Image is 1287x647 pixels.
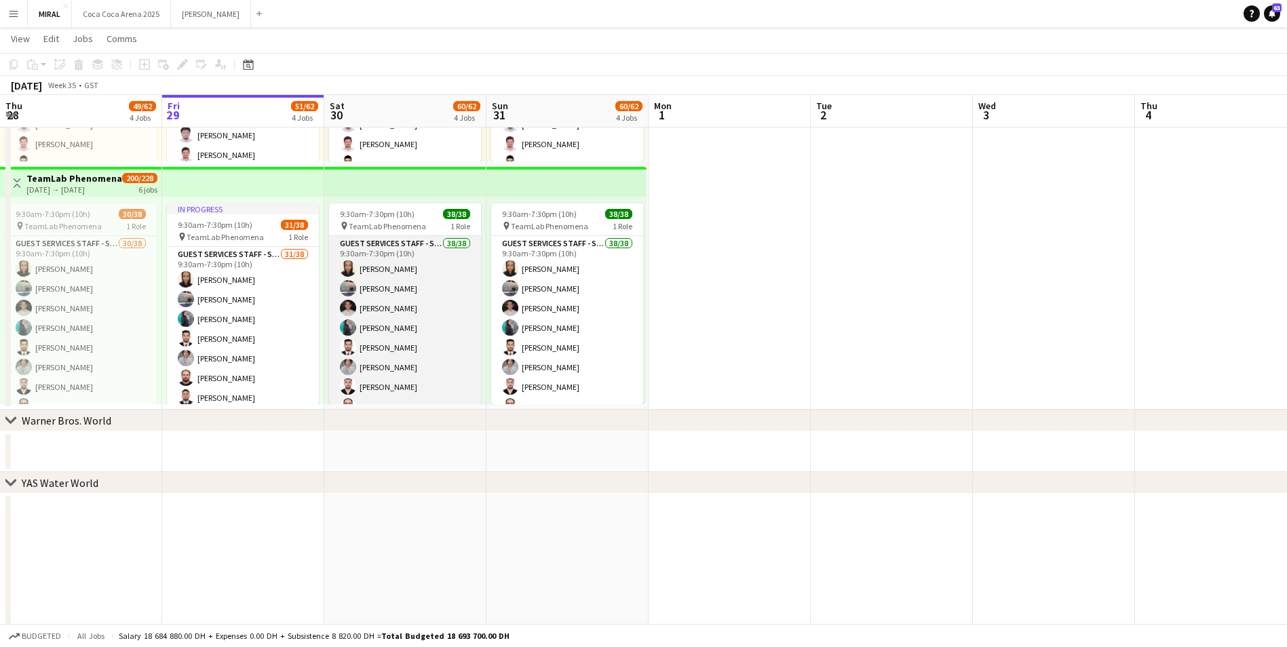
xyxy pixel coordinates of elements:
[291,101,318,111] span: 51/62
[126,221,146,231] span: 1 Role
[5,203,157,404] app-job-card: 9:30am-7:30pm (10h)30/38 TeamLab Phenomena1 RoleGuest Services Staff - Senior30/389:30am-7:30pm (...
[450,221,470,231] span: 1 Role
[129,101,156,111] span: 49/62
[816,100,832,112] span: Tue
[652,107,672,123] span: 1
[328,107,345,123] span: 30
[167,203,319,404] app-job-card: In progress9:30am-7:30pm (10h)31/38 TeamLab Phenomena1 RoleGuest Services Staff - Senior31/389:30...
[511,221,588,231] span: TeamLab Phenomena
[168,100,180,112] span: Fri
[45,80,79,90] span: Week 35
[26,184,122,195] div: [DATE] → [DATE]
[73,33,93,45] span: Jobs
[75,631,107,641] span: All jobs
[613,221,632,231] span: 1 Role
[166,107,180,123] span: 29
[26,172,122,184] h3: TeamLab Phenomena
[443,209,470,219] span: 38/38
[22,414,111,427] div: Warner Bros. World
[119,631,510,641] div: Salary 18 684 880.00 DH + Expenses 0.00 DH + Subsistence 8 820.00 DH =
[67,30,98,47] a: Jobs
[1140,100,1157,112] span: Thu
[329,203,481,404] app-job-card: 9:30am-7:30pm (10h)38/38 TeamLab Phenomena1 RoleGuest Services Staff - Senior38/389:30am-7:30pm (...
[101,30,142,47] a: Comms
[616,113,642,123] div: 4 Jobs
[654,100,672,112] span: Mon
[349,221,426,231] span: TeamLab Phenomena
[7,629,63,644] button: Budgeted
[130,113,155,123] div: 4 Jobs
[138,183,157,195] div: 6 jobs
[615,101,642,111] span: 60/62
[38,30,64,47] a: Edit
[28,1,72,27] button: MIRAL
[453,101,480,111] span: 60/62
[5,100,22,112] span: Thu
[11,33,30,45] span: View
[490,107,508,123] span: 31
[1272,3,1282,12] span: 63
[187,232,264,242] span: TeamLab Phenomena
[22,476,98,490] div: YAS Water World
[43,33,59,45] span: Edit
[1138,107,1157,123] span: 4
[454,113,480,123] div: 4 Jobs
[178,220,252,230] span: 9:30am-7:30pm (10h)
[281,220,308,230] span: 31/38
[978,100,996,112] span: Wed
[72,1,171,27] button: Coca Coca Arena 2025
[1264,5,1280,22] a: 63
[381,631,510,641] span: Total Budgeted 18 693 700.00 DH
[84,80,98,90] div: GST
[171,1,251,27] button: [PERSON_NAME]
[3,107,22,123] span: 28
[119,209,146,219] span: 30/38
[22,631,61,641] span: Budgeted
[340,209,415,219] span: 9:30am-7:30pm (10h)
[502,209,577,219] span: 9:30am-7:30pm (10h)
[605,209,632,219] span: 38/38
[976,107,996,123] span: 3
[16,209,90,219] span: 9:30am-7:30pm (10h)
[492,100,508,112] span: Sun
[288,232,308,242] span: 1 Role
[11,79,42,92] div: [DATE]
[122,173,157,183] span: 200/228
[292,113,318,123] div: 4 Jobs
[491,203,643,404] app-job-card: 9:30am-7:30pm (10h)38/38 TeamLab Phenomena1 RoleGuest Services Staff - Senior38/389:30am-7:30pm (...
[24,221,102,231] span: TeamLab Phenomena
[107,33,137,45] span: Comms
[5,30,35,47] a: View
[167,203,319,214] div: In progress
[814,107,832,123] span: 2
[330,100,345,112] span: Sat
